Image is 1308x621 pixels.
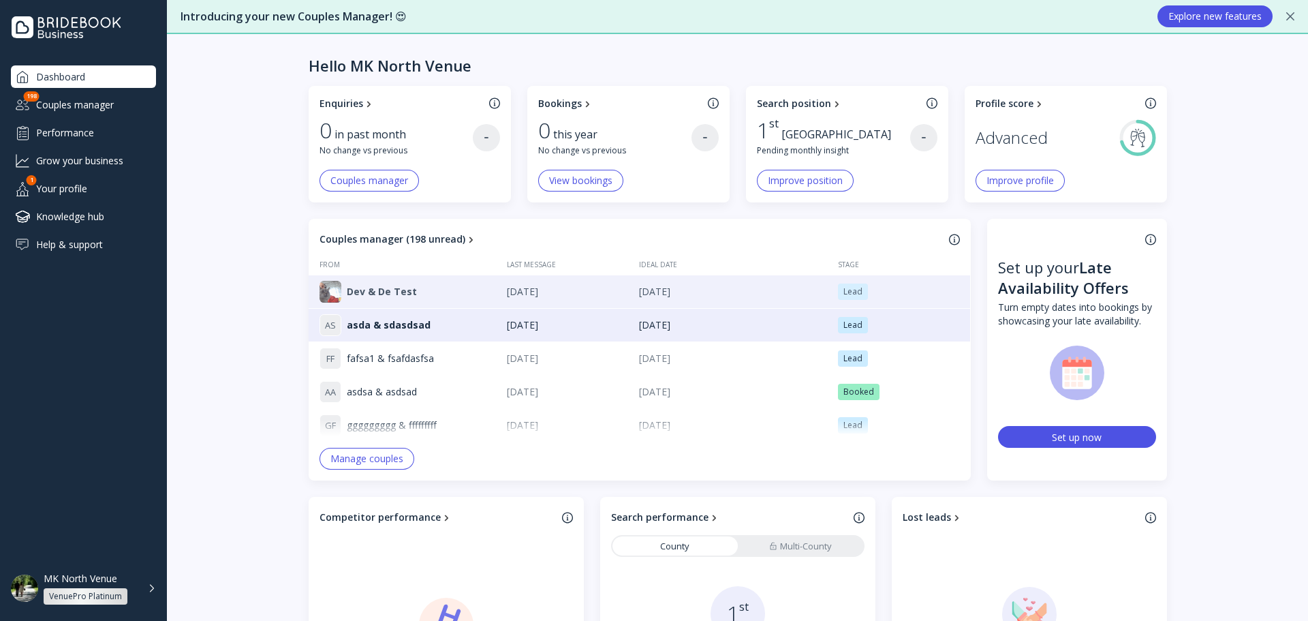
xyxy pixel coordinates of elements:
div: [DATE] [507,285,628,299]
div: Lead [843,286,862,297]
div: Lead [843,420,862,431]
span: ggggggggg & fffffffff [347,419,437,432]
div: Multi-County [769,540,832,553]
div: [DATE] [639,352,827,365]
div: 0 [320,117,332,143]
a: Performance [11,121,156,144]
div: this year [553,127,606,142]
div: [DATE] [639,419,827,432]
span: asdsa & asdsad [347,385,417,399]
button: Manage couples [320,448,414,470]
button: View bookings [538,170,623,192]
div: [DATE] [639,285,827,299]
a: Profile score [976,97,1140,110]
a: Couples manager198 [11,93,156,116]
a: Competitor performance [320,511,557,524]
a: Couples manager (198 unread) [320,232,944,246]
div: Competitor performance [320,511,441,524]
div: G F [320,414,341,436]
div: [DATE] [507,352,628,365]
div: Explore new features [1168,11,1262,22]
div: Set up your [998,257,1156,301]
div: [DATE] [639,318,827,332]
a: Your profile1 [11,177,156,200]
div: Stage [838,260,970,269]
div: Ideal date [639,260,838,269]
div: Search performance [611,511,708,524]
a: Search performance [611,511,848,524]
a: Enquiries [320,97,484,110]
div: F F [320,348,341,369]
div: 198 [24,91,40,102]
div: Pending monthly insight [757,145,910,156]
div: 1 [757,117,779,143]
div: Couples manager [11,93,156,116]
div: 0 [538,117,550,143]
a: Search position [757,97,921,110]
button: Improve position [757,170,854,192]
a: Dashboard [11,65,156,88]
div: Improve position [768,175,843,186]
div: Lost leads [903,511,951,524]
a: Lost leads [903,511,1140,524]
div: Lead [843,320,862,331]
div: Last message [507,260,639,269]
div: View bookings [549,175,612,186]
a: Knowledge hub [11,205,156,228]
div: A S [320,314,341,336]
div: No change vs previous [320,145,473,156]
div: Your profile [11,177,156,200]
button: Couples manager [320,170,419,192]
div: Set up now [1052,431,1102,444]
a: County [612,536,738,556]
div: Hello MK North Venue [309,56,471,75]
div: Search position [757,97,831,110]
img: dpr=1,fit=cover,g=face,w=32,h=32 [320,281,341,303]
div: Manage couples [330,453,403,464]
span: Dev & De Test [347,285,417,299]
div: Booked [843,387,874,397]
div: MK North Venue [44,573,117,585]
div: [DATE] [639,385,827,399]
div: Turn empty dates into bookings by showcasing your late availability. [998,301,1156,328]
div: No change vs previous [538,145,691,156]
iframe: Chat Widget [1240,556,1308,621]
div: Enquiries [320,97,363,110]
button: Improve profile [976,170,1065,192]
div: A A [320,381,341,403]
span: fafsa1 & fsafdasfsa [347,352,434,365]
div: in past month [334,127,414,142]
button: Set up now [998,426,1156,448]
div: Late Availability Offers [998,257,1129,298]
div: [DATE] [507,419,628,432]
div: Bookings [538,97,582,110]
div: 1 [27,175,37,185]
div: From [309,260,508,269]
div: Introducing your new Couples Manager! 😍 [181,9,1144,25]
div: Improve profile [986,175,1054,186]
div: [GEOGRAPHIC_DATA] [781,127,899,142]
a: Bookings [538,97,702,110]
span: asda & sdasdsad [347,318,431,332]
div: [DATE] [507,318,628,332]
a: Grow your business [11,149,156,172]
button: Explore new features [1157,5,1273,27]
img: dpr=1,fit=cover,g=face,w=48,h=48 [11,575,38,602]
div: Lead [843,353,862,364]
a: Help & support [11,233,156,256]
div: Couples manager [330,175,408,186]
div: Profile score [976,97,1033,110]
div: Advanced [976,125,1048,151]
div: [DATE] [507,385,628,399]
div: VenuePro Platinum [49,591,122,602]
div: Couples manager (198 unread) [320,232,465,246]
